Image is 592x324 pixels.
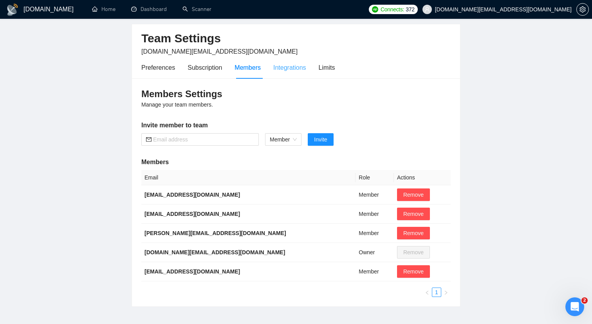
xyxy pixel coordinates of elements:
div: Integrations [273,63,306,72]
span: user [424,7,430,12]
button: Remove [397,265,430,278]
span: right [444,290,448,295]
span: Remove [403,210,424,218]
div: Limits [319,63,335,72]
td: Owner [356,243,394,262]
button: Invite [308,133,333,146]
a: dashboardDashboard [131,6,167,13]
span: 372 [406,5,414,14]
h5: Invite member to team [141,121,451,130]
li: 1 [432,288,441,297]
span: Remove [403,190,424,199]
a: searchScanner [182,6,211,13]
button: setting [576,3,589,16]
button: Remove [397,208,430,220]
b: [PERSON_NAME][EMAIL_ADDRESS][DOMAIN_NAME] [144,230,286,236]
h2: Team Settings [141,31,451,47]
button: left [422,288,432,297]
b: [DOMAIN_NAME][EMAIL_ADDRESS][DOMAIN_NAME] [144,249,285,255]
button: Remove [397,188,430,201]
button: right [441,288,451,297]
img: upwork-logo.png [372,6,378,13]
a: homeHome [92,6,116,13]
img: logo [6,4,19,16]
b: [EMAIL_ADDRESS][DOMAIN_NAME] [144,192,240,198]
span: Manage your team members. [141,101,213,108]
td: Member [356,185,394,205]
th: Email [141,170,356,185]
button: Remove [397,227,430,239]
span: left [425,290,430,295]
li: Previous Page [422,288,432,297]
span: Remove [403,229,424,237]
a: setting [576,6,589,13]
span: Member [270,134,297,145]
span: 2 [581,297,588,304]
td: Member [356,224,394,243]
span: [DOMAIN_NAME][EMAIL_ADDRESS][DOMAIN_NAME] [141,48,298,55]
iframe: Intercom live chat [565,297,584,316]
b: [EMAIL_ADDRESS][DOMAIN_NAME] [144,268,240,275]
b: [EMAIL_ADDRESS][DOMAIN_NAME] [144,211,240,217]
span: Invite [314,135,327,144]
td: Member [356,205,394,224]
span: mail [146,137,152,142]
div: Preferences [141,63,175,72]
span: Remove [403,267,424,276]
a: 1 [432,288,441,297]
td: Member [356,262,394,281]
h3: Members Settings [141,88,451,100]
h5: Members [141,157,451,167]
div: Subscription [188,63,222,72]
div: Members [235,63,261,72]
th: Actions [394,170,451,185]
input: Email address [153,135,254,144]
span: Connects: [381,5,404,14]
li: Next Page [441,288,451,297]
th: Role [356,170,394,185]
